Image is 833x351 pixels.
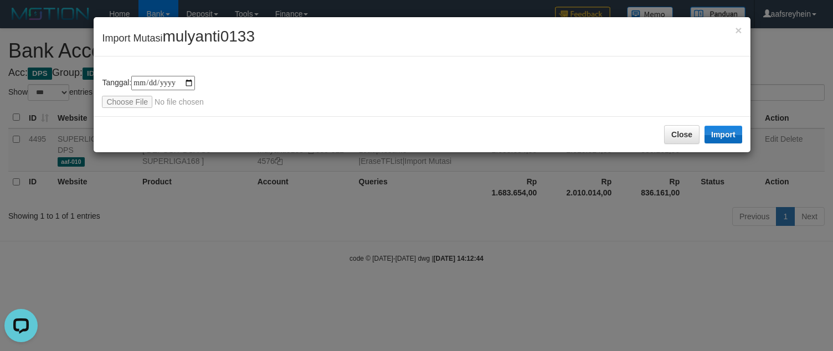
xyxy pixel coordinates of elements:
[102,76,742,108] div: Tanggal:
[705,126,742,143] button: Import
[735,24,742,36] button: Close
[102,33,255,44] span: Import Mutasi
[4,4,38,38] button: Open LiveChat chat widget
[735,24,742,37] span: ×
[162,28,255,45] span: mulyanti0133
[664,125,700,144] button: Close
